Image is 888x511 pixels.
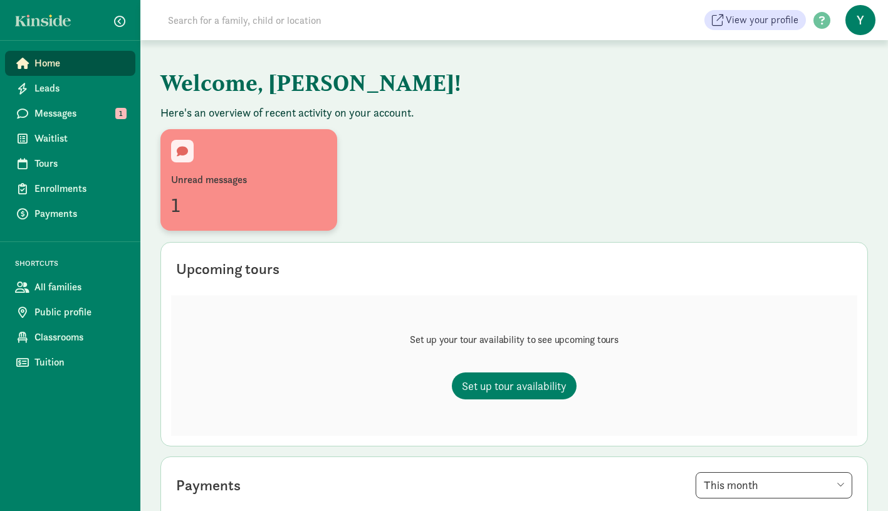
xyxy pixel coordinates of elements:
span: View your profile [726,13,798,28]
span: y [845,5,875,35]
a: Payments [5,201,135,226]
a: Unread messages1 [160,130,337,232]
span: Set up tour availability [462,377,567,394]
a: Waitlist [5,126,135,151]
span: Tuition [34,355,125,370]
a: Tuition [5,350,135,375]
span: Home [34,56,125,71]
div: Payments [176,474,241,497]
a: Messages 1 [5,101,135,126]
a: Classrooms [5,325,135,350]
span: Tours [34,156,125,171]
span: Enrollments [34,181,125,196]
span: Payments [34,206,125,221]
a: Enrollments [5,176,135,201]
span: Leads [34,81,125,96]
p: Here's an overview of recent activity on your account. [160,105,868,120]
div: Unread messages [171,172,326,187]
p: Set up your tour availability to see upcoming tours [410,332,619,347]
a: Leads [5,76,135,101]
div: Upcoming tours [176,258,279,280]
span: Public profile [34,305,125,320]
span: Messages [34,106,125,121]
a: Set up tour availability [452,372,577,399]
a: Home [5,51,135,76]
input: Search for a family, child or location [160,8,512,33]
h1: Welcome, [PERSON_NAME]! [160,60,781,105]
iframe: Chat Widget [825,451,888,511]
span: Waitlist [34,131,125,146]
a: Tours [5,151,135,176]
div: 1 [171,190,326,220]
span: 1 [115,108,127,119]
a: All families [5,275,135,300]
span: Classrooms [34,330,125,345]
span: All families [34,280,125,295]
a: View your profile [704,10,806,30]
div: 聊天小组件 [825,451,888,511]
a: Public profile [5,300,135,325]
